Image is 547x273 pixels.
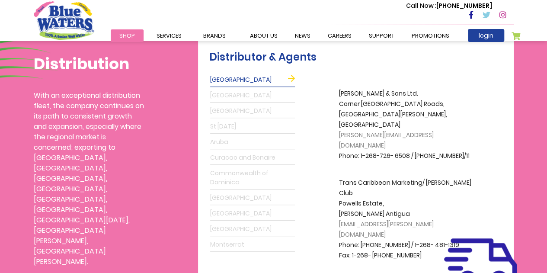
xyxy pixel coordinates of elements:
[34,55,144,73] h1: Distribution
[210,135,295,149] a: Aruba
[339,131,434,150] span: [PERSON_NAME][EMAIL_ADDRESS][DOMAIN_NAME]
[34,1,94,39] a: store logo
[210,151,295,165] a: Curacao and Bonaire
[406,1,436,10] span: Call Now :
[210,167,295,189] a: Commonwealth of Dominica
[406,1,492,10] p: [PHONE_NUMBER]
[157,32,182,40] span: Services
[210,222,295,236] a: [GEOGRAPHIC_DATA]
[111,29,144,42] a: Shop
[210,238,295,252] a: Montserrat
[34,90,144,267] p: With an exceptional distribution fleet, the company continues on its path to consistent growth an...
[195,29,234,42] a: Brands
[339,178,477,261] p: Trans Caribbean Marketing/ [PERSON_NAME] Club Powells Estate, [PERSON_NAME] Antigua Phone: [PHONE...
[210,73,295,87] a: [GEOGRAPHIC_DATA]
[468,29,504,42] a: login
[210,104,295,118] a: [GEOGRAPHIC_DATA]
[210,207,295,221] a: [GEOGRAPHIC_DATA]
[203,32,226,40] span: Brands
[119,32,135,40] span: Shop
[319,29,360,42] a: careers
[339,89,477,161] p: [PERSON_NAME] & Sons Ltd. Corner [GEOGRAPHIC_DATA] Roads, [GEOGRAPHIC_DATA][PERSON_NAME], [GEOGRA...
[148,29,190,42] a: Services
[339,220,434,239] span: [EMAIL_ADDRESS][PERSON_NAME][DOMAIN_NAME]
[209,51,509,64] h2: Distributor & Agents
[241,29,286,42] a: about us
[286,29,319,42] a: News
[403,29,458,42] a: Promotions
[360,29,403,42] a: support
[210,191,295,205] a: [GEOGRAPHIC_DATA]
[210,120,295,134] a: St [DATE]
[210,89,295,103] a: [GEOGRAPHIC_DATA]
